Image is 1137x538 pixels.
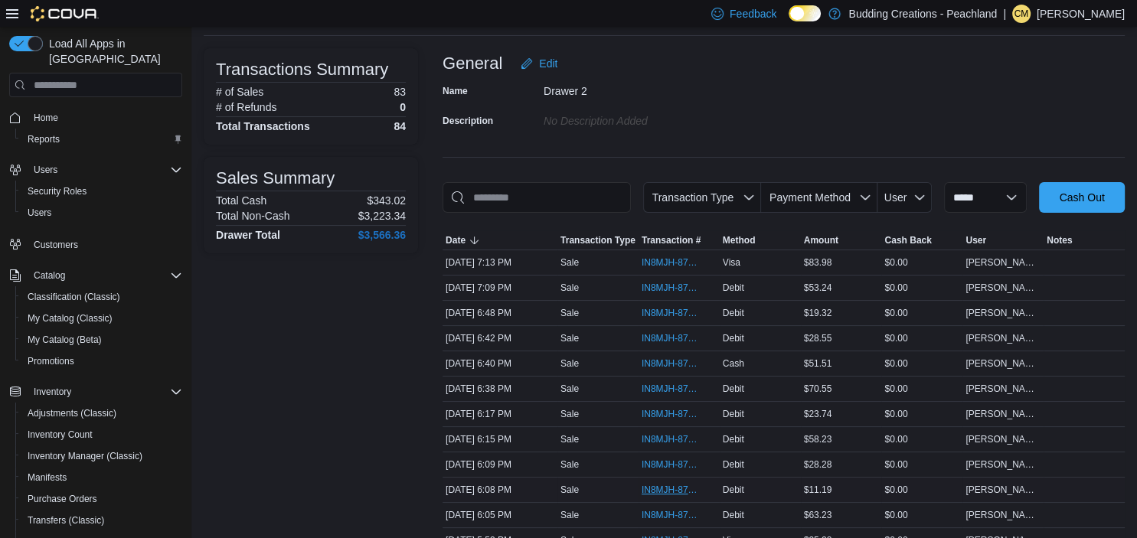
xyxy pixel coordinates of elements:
[21,309,182,328] span: My Catalog (Classic)
[443,85,468,97] label: Name
[15,329,188,351] button: My Catalog (Beta)
[560,433,579,445] p: Sale
[21,468,73,487] a: Manifests
[28,207,51,219] span: Users
[21,130,182,148] span: Reports
[28,133,60,145] span: Reports
[642,253,717,272] button: IN8MJH-87658
[1037,5,1125,23] p: [PERSON_NAME]
[443,54,502,73] h3: General
[3,265,188,286] button: Catalog
[560,484,579,496] p: Sale
[1047,234,1072,246] span: Notes
[21,426,182,444] span: Inventory Count
[881,304,962,322] div: $0.00
[216,169,335,187] h3: Sales Summary
[884,234,931,246] span: Cash Back
[443,405,557,423] div: [DATE] 6:17 PM
[34,112,58,124] span: Home
[723,307,744,319] span: Debit
[28,383,77,401] button: Inventory
[881,231,962,249] button: Cash Back
[965,282,1041,294] span: [PERSON_NAME]
[642,455,717,474] button: IN8MJH-87650
[21,426,99,444] a: Inventory Count
[804,484,832,496] span: $11.19
[21,404,182,422] span: Adjustments (Classic)
[804,332,832,344] span: $28.55
[723,433,744,445] span: Debit
[642,354,717,373] button: IN8MJH-87654
[28,355,74,367] span: Promotions
[965,256,1041,269] span: [PERSON_NAME]
[560,458,579,471] p: Sale
[804,256,832,269] span: $83.98
[723,256,740,269] span: Visa
[652,191,734,204] span: Transaction Type
[789,21,789,22] span: Dark Mode
[642,380,717,398] button: IN8MJH-87653
[443,182,631,213] input: This is a search bar. As you type, the results lower in the page will automatically filter.
[560,332,579,344] p: Sale
[443,380,557,398] div: [DATE] 6:38 PM
[21,204,57,222] a: Users
[881,405,962,423] div: $0.00
[560,408,579,420] p: Sale
[881,253,962,272] div: $0.00
[394,120,406,132] h4: 84
[28,450,142,462] span: Inventory Manager (Classic)
[884,191,907,204] span: User
[443,279,557,297] div: [DATE] 7:09 PM
[560,234,635,246] span: Transaction Type
[443,231,557,249] button: Date
[642,509,701,521] span: IN8MJH-87648
[881,455,962,474] div: $0.00
[216,101,276,113] h6: # of Refunds
[443,329,557,347] div: [DATE] 6:42 PM
[881,380,962,398] div: $0.00
[358,210,406,222] p: $3,223.34
[216,60,388,79] h3: Transactions Summary
[965,433,1041,445] span: [PERSON_NAME]
[28,236,84,254] a: Customers
[639,231,720,249] button: Transaction #
[3,381,188,403] button: Inventory
[642,304,717,322] button: IN8MJH-87656
[443,115,493,127] label: Description
[769,191,851,204] span: Payment Method
[21,447,149,465] a: Inventory Manager (Classic)
[560,307,579,319] p: Sale
[15,129,188,150] button: Reports
[28,291,120,303] span: Classification (Classic)
[34,386,71,398] span: Inventory
[642,484,701,496] span: IN8MJH-87649
[801,231,882,249] button: Amount
[443,253,557,272] div: [DATE] 7:13 PM
[28,334,102,346] span: My Catalog (Beta)
[789,5,821,21] input: Dark Mode
[642,307,701,319] span: IN8MJH-87656
[804,307,832,319] span: $19.32
[965,458,1041,471] span: [PERSON_NAME]
[804,408,832,420] span: $23.74
[21,182,93,201] a: Security Roles
[544,79,749,97] div: Drawer 2
[15,202,188,223] button: Users
[643,182,761,213] button: Transaction Type
[15,424,188,445] button: Inventory Count
[21,204,182,222] span: Users
[804,433,832,445] span: $58.23
[28,185,87,197] span: Security Roles
[881,430,962,448] div: $0.00
[560,357,579,370] p: Sale
[3,159,188,181] button: Users
[443,506,557,524] div: [DATE] 6:05 PM
[1059,190,1104,205] span: Cash Out
[34,239,78,251] span: Customers
[723,408,744,420] span: Debit
[15,445,188,467] button: Inventory Manager (Classic)
[15,510,188,531] button: Transfers (Classic)
[515,48,564,79] button: Edit
[443,481,557,499] div: [DATE] 6:08 PM
[804,357,832,370] span: $51.51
